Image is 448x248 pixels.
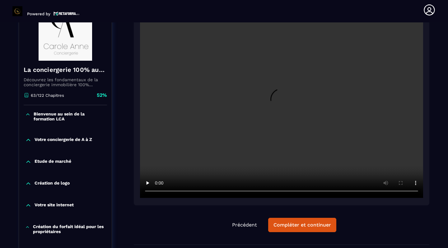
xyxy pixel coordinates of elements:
p: Votre conciergerie de A à Z [35,137,92,143]
p: Etude de marché [35,159,71,165]
h4: La conciergerie 100% automatisée [24,65,107,74]
p: 63/122 Chapitres [31,93,64,98]
p: Votre site internet [35,202,74,208]
div: Compléter et continuer [273,222,331,228]
img: logo-branding [12,6,22,16]
button: Précédent [227,218,262,232]
p: Création de logo [35,180,70,187]
p: 52% [97,92,107,99]
button: Compléter et continuer [268,218,336,232]
p: Powered by [27,12,50,16]
img: logo [54,11,80,16]
p: Création du forfait idéal pour les propriétaires [33,224,105,234]
p: Bienvenue au sein de la formation LCA [34,111,105,121]
p: Découvrez les fondamentaux de la conciergerie immobilière 100% automatisée. Cette formation est c... [24,77,107,87]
